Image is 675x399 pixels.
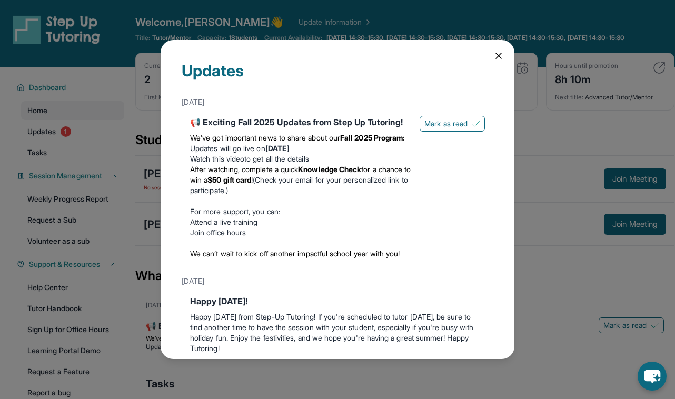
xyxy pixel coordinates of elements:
[190,228,246,237] a: Join office hours
[190,143,411,154] li: Updates will go live on
[207,175,251,184] strong: $50 gift card
[190,133,340,142] span: We’ve got important news to share about our
[182,93,493,112] div: [DATE]
[190,116,411,128] div: 📢 Exciting Fall 2025 Updates from Step Up Tutoring!
[190,312,485,354] p: Happy [DATE] from Step-Up Tutoring! If you're scheduled to tutor [DATE], be sure to find another ...
[190,154,244,163] a: Watch this video
[265,144,290,153] strong: [DATE]
[190,154,411,164] li: to get all the details
[190,206,411,217] p: For more support, you can:
[190,217,258,226] a: Attend a live training
[420,116,485,132] button: Mark as read
[190,165,298,174] span: After watching, complete a quick
[190,164,411,196] li: (Check your email for your personalized link to participate.)
[190,295,485,307] div: Happy [DATE]!
[190,249,400,258] span: We can’t wait to kick off another impactful school year with you!
[424,118,468,129] span: Mark as read
[472,119,480,128] img: Mark as read
[182,61,493,93] div: Updates
[182,272,493,291] div: [DATE]
[638,362,667,391] button: chat-button
[340,133,405,142] strong: Fall 2025 Program:
[298,165,361,174] strong: Knowledge Check
[251,175,253,184] span: !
